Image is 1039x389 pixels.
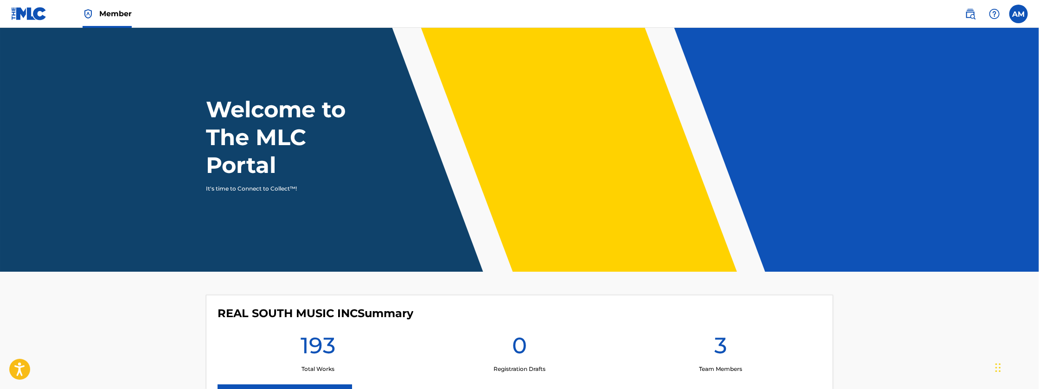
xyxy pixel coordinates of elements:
[301,332,335,365] h1: 193
[993,344,1039,389] iframe: Chat Widget
[218,306,413,320] h4: REAL SOUTH MUSIC INC
[989,8,1000,19] img: help
[985,5,1004,23] div: Help
[1009,5,1028,23] div: User Menu
[206,185,367,193] p: It's time to Connect to Collect™!
[699,365,742,373] p: Team Members
[11,7,47,20] img: MLC Logo
[206,96,379,179] h1: Welcome to The MLC Portal
[301,365,334,373] p: Total Works
[995,354,1001,382] div: Drag
[961,5,980,23] a: Public Search
[494,365,545,373] p: Registration Drafts
[83,8,94,19] img: Top Rightsholder
[99,8,132,19] span: Member
[714,332,727,365] h1: 3
[965,8,976,19] img: search
[512,332,527,365] h1: 0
